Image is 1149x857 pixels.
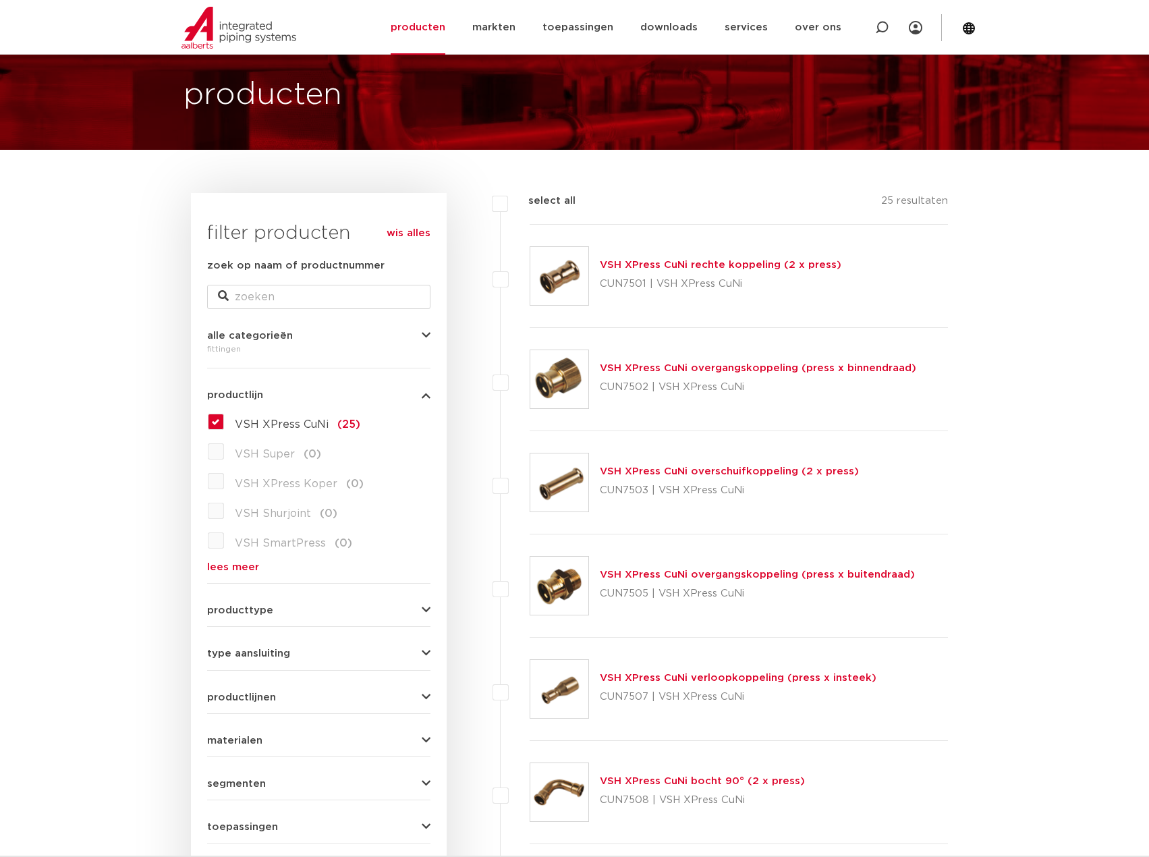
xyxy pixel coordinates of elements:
span: VSH XPress Koper [235,478,337,489]
button: materialen [207,736,430,746]
h1: producten [184,74,342,117]
a: VSH XPress CuNi bocht 90° (2 x press) [600,776,805,786]
button: productlijnen [207,692,430,702]
span: toepassingen [207,822,278,832]
a: lees meer [207,562,430,572]
span: producttype [207,605,273,615]
p: CUN7503 | VSH XPress CuNi [600,480,859,501]
img: Thumbnail for VSH XPress CuNi bocht 90° (2 x press) [530,763,588,821]
img: Thumbnail for VSH XPress CuNi verloopkoppeling (press x insteek) [530,660,588,718]
p: CUN7507 | VSH XPress CuNi [600,686,876,708]
p: 25 resultaten [881,193,948,214]
span: type aansluiting [207,648,290,659]
span: VSH XPress CuNi [235,419,329,430]
a: VSH XPress CuNi overgangskoppeling (press x buitendraad) [600,570,915,580]
a: wis alles [387,225,430,242]
span: materialen [207,736,262,746]
div: fittingen [207,341,430,357]
p: CUN7501 | VSH XPress CuNi [600,273,841,295]
span: VSH SmartPress [235,538,326,549]
button: productlijn [207,390,430,400]
input: zoeken [207,285,430,309]
span: (0) [335,538,352,549]
button: segmenten [207,779,430,789]
img: Thumbnail for VSH XPress CuNi overschuifkoppeling (2 x press) [530,453,588,512]
p: CUN7508 | VSH XPress CuNi [600,790,805,811]
p: CUN7505 | VSH XPress CuNi [600,583,915,605]
span: (0) [304,449,321,460]
a: VSH XPress CuNi rechte koppeling (2 x press) [600,260,841,270]
span: segmenten [207,779,266,789]
span: productlijnen [207,692,276,702]
a: VSH XPress CuNi overschuifkoppeling (2 x press) [600,466,859,476]
img: Thumbnail for VSH XPress CuNi overgangskoppeling (press x binnendraad) [530,350,588,408]
button: toepassingen [207,822,430,832]
span: VSH Super [235,449,295,460]
span: alle categorieën [207,331,293,341]
label: zoek op naam of productnummer [207,258,385,274]
span: productlijn [207,390,263,400]
a: VSH XPress CuNi overgangskoppeling (press x binnendraad) [600,363,916,373]
button: alle categorieën [207,331,430,341]
button: type aansluiting [207,648,430,659]
label: select all [508,193,576,209]
button: producttype [207,605,430,615]
img: Thumbnail for VSH XPress CuNi overgangskoppeling (press x buitendraad) [530,557,588,615]
p: CUN7502 | VSH XPress CuNi [600,377,916,398]
span: (0) [320,508,337,519]
h3: filter producten [207,220,430,247]
span: (25) [337,419,360,430]
span: (0) [346,478,364,489]
img: Thumbnail for VSH XPress CuNi rechte koppeling (2 x press) [530,247,588,305]
a: VSH XPress CuNi verloopkoppeling (press x insteek) [600,673,876,683]
span: VSH Shurjoint [235,508,311,519]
